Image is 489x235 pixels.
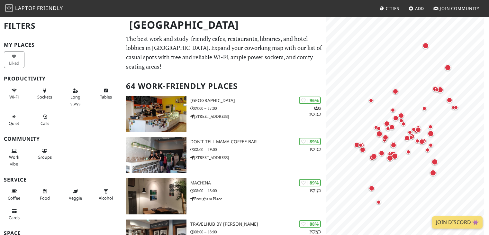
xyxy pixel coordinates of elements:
div: Map marker [413,137,421,145]
div: Map marker [384,125,392,133]
div: Map marker [436,85,445,94]
div: Map marker [388,150,397,159]
h3: Don't tell Mama Coffee Bar [190,139,326,145]
button: Groups [34,146,55,163]
div: | 88% [299,220,321,228]
div: Map marker [375,198,383,206]
div: Map marker [414,126,422,134]
div: | 96% [299,97,321,104]
img: LaptopFriendly [5,4,13,12]
div: Map marker [406,128,414,136]
button: Wi-Fi [4,85,24,102]
div: Map marker [431,85,439,93]
h1: [GEOGRAPHIC_DATA] [124,16,325,34]
div: Map marker [424,146,431,154]
div: Map marker [353,141,361,149]
button: Long stays [65,85,86,109]
span: Video/audio calls [41,120,49,126]
div: Map marker [377,149,386,157]
div: Map marker [388,123,396,131]
div: Map marker [407,134,415,141]
h3: My Places [4,42,118,48]
span: Add [415,5,424,11]
div: Map marker [400,120,407,128]
div: Map marker [412,126,421,135]
div: Map marker [367,97,375,104]
span: Credit cards [9,215,20,221]
div: Map marker [410,126,418,133]
div: Map marker [397,111,405,120]
div: Map marker [390,140,397,147]
div: Map marker [389,141,398,149]
span: Group tables [38,154,52,160]
h2: 64 Work-Friendly Places [126,76,322,96]
div: | 89% [299,138,321,145]
div: Map marker [419,137,428,145]
a: North Fort Cafe | 96% 321 [GEOGRAPHIC_DATA] 09:00 – 17:00 [STREET_ADDRESS] [122,96,326,132]
h3: Service [4,177,118,183]
p: 08:00 – 18:00 [190,188,326,194]
p: Brougham Place [190,196,326,202]
button: Tables [95,85,116,102]
button: Cards [4,206,24,223]
span: Coffee [8,195,20,201]
div: Map marker [392,114,400,122]
button: Work vibe [4,146,24,169]
div: Map marker [358,146,367,154]
a: Join Discord 👾 [432,216,483,229]
span: Work-friendly tables [100,94,112,100]
div: Map marker [421,105,428,112]
p: 1 1 [309,188,321,194]
div: Map marker [404,148,412,156]
div: Map marker [403,134,411,142]
a: Don't tell Mama Coffee Bar | 89% 11 Don't tell Mama Coffee Bar 08:00 – 19:00 [STREET_ADDRESS] [122,137,326,173]
div: Map marker [430,157,439,166]
div: Map marker [372,124,380,131]
div: Map marker [414,124,422,132]
div: Map marker [383,119,391,128]
div: Map marker [426,129,435,138]
p: [STREET_ADDRESS] [190,155,326,161]
img: North Fort Cafe [126,96,186,132]
div: Map marker [443,63,452,72]
span: Cities [386,5,399,11]
a: LaptopFriendly LaptopFriendly [5,3,63,14]
h3: TravelHub by [PERSON_NAME] [190,221,326,227]
div: Map marker [418,137,426,146]
button: Food [34,186,55,203]
button: Calls [34,111,55,128]
div: | 89% [299,179,321,186]
h3: Machina [190,180,326,186]
span: Long stays [70,94,80,106]
img: Don't tell Mama Coffee Bar [126,137,186,173]
div: Map marker [357,141,365,149]
span: Quiet [9,120,19,126]
span: Friendly [37,5,63,12]
p: 3 2 1 [309,105,321,117]
div: Map marker [397,117,405,125]
div: Map marker [369,152,378,161]
div: Map marker [427,123,434,131]
div: Map marker [389,142,396,149]
div: Map marker [421,41,430,50]
div: Map marker [375,125,383,132]
span: Join Community [440,5,479,11]
div: Map marker [381,133,390,142]
span: Veggie [69,195,82,201]
p: [STREET_ADDRESS] [190,113,326,119]
div: Map marker [429,168,438,177]
p: 08:00 – 18:00 [190,229,326,235]
div: Map marker [390,152,399,161]
p: 1 1 [309,146,321,153]
div: Map marker [427,141,435,149]
button: Sockets [34,85,55,102]
p: 3 2 [309,229,321,235]
div: Map marker [450,104,457,111]
button: Veggie [65,186,86,203]
span: Food [40,195,50,201]
button: Alcohol [95,186,116,203]
h3: [GEOGRAPHIC_DATA] [190,98,326,103]
div: Map marker [367,184,376,193]
p: 09:00 – 17:00 [190,105,326,111]
div: Map marker [375,129,384,138]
